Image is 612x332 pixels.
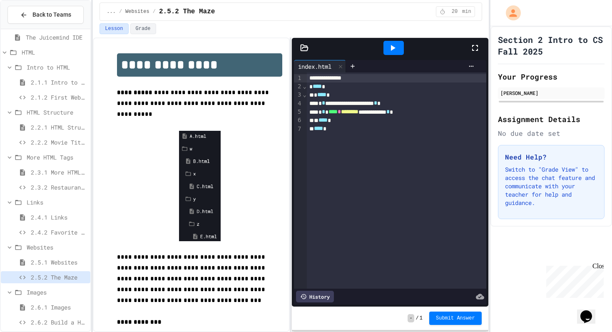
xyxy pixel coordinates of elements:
iframe: chat widget [577,299,604,324]
div: 7 [294,125,302,133]
h2: Assignment Details [498,113,605,125]
span: The Juicemind IDE [26,33,87,42]
iframe: chat widget [543,262,604,298]
div: [PERSON_NAME] [500,89,602,97]
span: 20 [448,8,461,15]
span: 2.1.2 First Webpage [31,93,87,102]
span: 2.2.1 HTML Structure [31,123,87,132]
span: 2.4.1 Links [31,213,87,222]
span: / [153,8,156,15]
div: 5 [294,108,302,116]
span: / [416,315,419,322]
span: 2.5.2 The Maze [159,7,215,17]
span: 2.5.2 The Maze [31,273,87,282]
button: Back to Teams [7,6,84,24]
span: 2.3.1 More HTML Tags [31,168,87,177]
div: index.html [294,60,346,72]
h1: Section 2 Intro to CS Fall 2025 [498,34,605,57]
span: / [119,8,122,15]
div: 1 [294,74,302,82]
div: 4 [294,100,302,108]
span: HTML Structure [27,108,87,117]
span: Intro to HTML [27,63,87,72]
span: Submit Answer [436,315,475,322]
button: Lesson [100,23,128,34]
div: index.html [294,62,336,71]
span: 2.5.1 Websites [31,258,87,267]
span: ... [107,8,116,15]
span: More HTML Tags [27,153,87,162]
span: min [462,8,471,15]
span: Websites [27,243,87,252]
div: 2 [294,82,302,91]
span: Websites [125,8,149,15]
button: Grade [130,23,156,34]
span: Back to Teams [32,10,71,19]
span: 1 [420,315,423,322]
span: 2.6.1 Images [31,303,87,312]
span: 2.2.2 Movie Title [31,138,87,147]
span: Links [27,198,87,207]
h2: Your Progress [498,71,605,82]
span: 2.4.2 Favorite Links [31,228,87,237]
div: Chat with us now!Close [3,3,57,53]
p: Switch to "Grade View" to access the chat feature and communicate with your teacher for help and ... [505,165,597,207]
span: Images [27,288,87,297]
h3: Need Help? [505,152,597,162]
span: 2.3.2 Restaurant Menu [31,183,87,192]
div: My Account [497,3,523,22]
div: 3 [294,91,302,99]
span: Fold line [302,83,306,90]
button: Submit Answer [429,312,482,325]
div: 6 [294,116,302,125]
span: 2.1.1 Intro to HTML [31,78,87,87]
span: Fold line [302,91,306,98]
span: - [408,314,414,322]
div: No due date set [498,128,605,138]
span: 2.6.2 Build a Homepage [31,318,87,327]
span: HTML [22,48,87,57]
div: History [296,291,334,302]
